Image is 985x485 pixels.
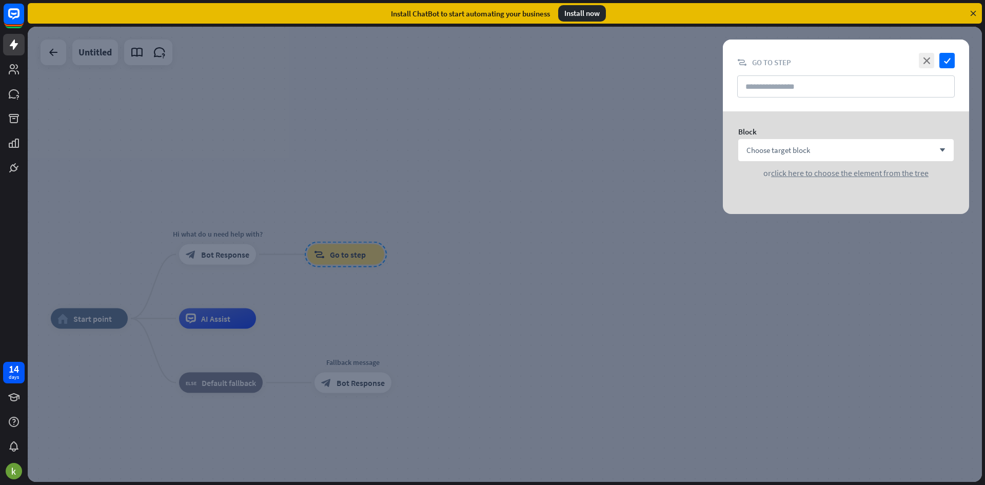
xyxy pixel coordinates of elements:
[771,168,929,178] span: click here to choose the element from the tree
[9,374,19,381] div: days
[3,362,25,383] a: 14 days
[737,58,747,67] i: block_goto
[391,9,550,18] div: Install ChatBot to start automating your business
[752,57,791,67] span: Go to step
[558,5,606,22] div: Install now
[8,4,39,35] button: Open LiveChat chat widget
[9,364,19,374] div: 14
[738,168,954,178] div: or
[939,53,955,68] i: check
[919,53,934,68] i: close
[934,147,945,153] i: arrow_down
[738,127,954,137] div: Block
[746,145,810,155] span: Choose target block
